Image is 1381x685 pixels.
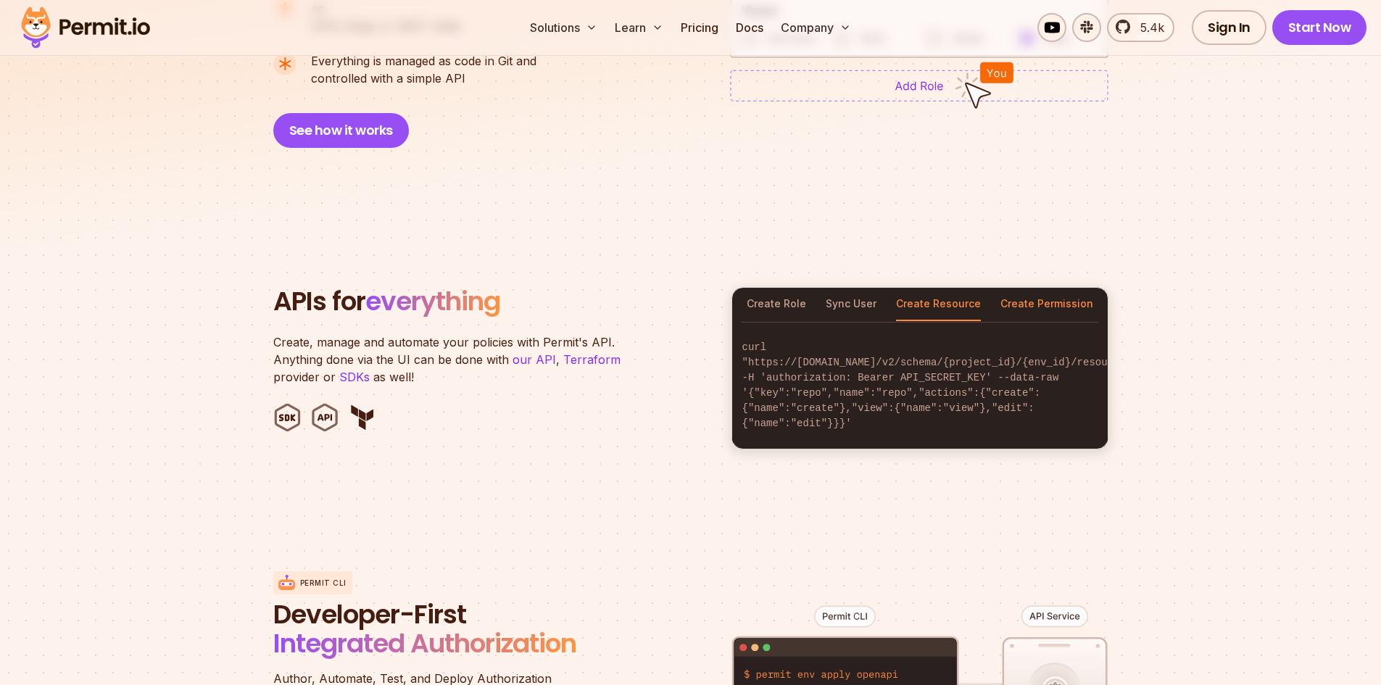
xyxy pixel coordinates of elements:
code: curl "https://[DOMAIN_NAME]/v2/schema/{project_id}/{env_id}/resources" -H 'authorization: Bearer ... [732,328,1108,443]
img: Permit logo [14,3,157,52]
a: Start Now [1272,10,1367,45]
a: Docs [730,13,769,42]
h2: APIs for [273,287,714,316]
button: Create Resource [896,288,981,321]
a: 5.4k [1107,13,1174,42]
button: Sync User [826,288,876,321]
button: Learn [609,13,669,42]
span: Integrated Authorization [273,625,576,662]
a: SDKs [339,370,370,384]
p: Permit CLI [300,578,347,589]
a: Sign In [1192,10,1266,45]
span: everything [365,283,500,320]
button: Solutions [524,13,603,42]
a: Terraform [563,352,621,367]
a: our API [513,352,556,367]
button: Create Role [747,288,806,321]
button: See how it works [273,113,409,148]
button: Company [775,13,857,42]
span: 5.4k [1132,19,1164,36]
button: Create Permission [1000,288,1093,321]
span: Developer-First [273,600,621,629]
span: Everything is managed as code in Git and [311,52,536,70]
a: Pricing [675,13,724,42]
p: controlled with a simple API [311,52,536,87]
p: Create, manage and automate your policies with Permit's API. Anything done via the UI can be done... [273,333,636,386]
